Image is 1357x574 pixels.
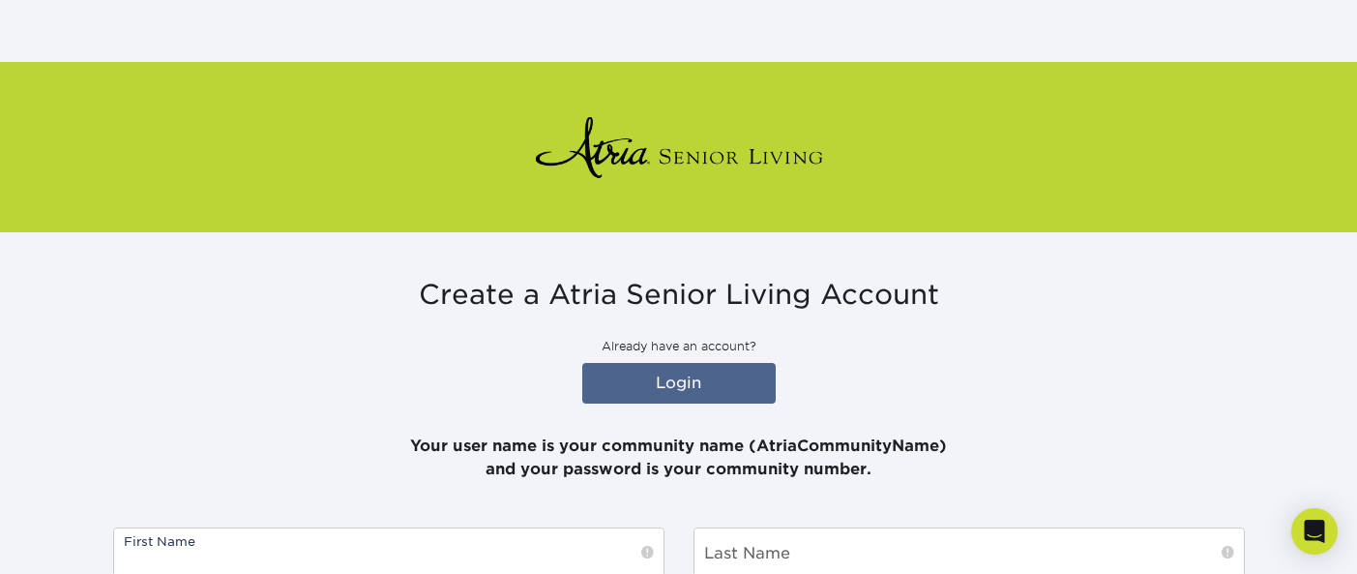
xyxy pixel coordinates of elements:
h3: Create a Atria Senior Living Account [113,279,1245,312]
a: Login [582,363,776,404]
img: Atria Senior Living [534,108,824,186]
p: Already have an account? [113,338,1245,355]
p: Your user name is your community name (AtriaCommunityName) and your password is your community nu... [113,411,1245,481]
div: Open Intercom Messenger [1291,508,1338,555]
